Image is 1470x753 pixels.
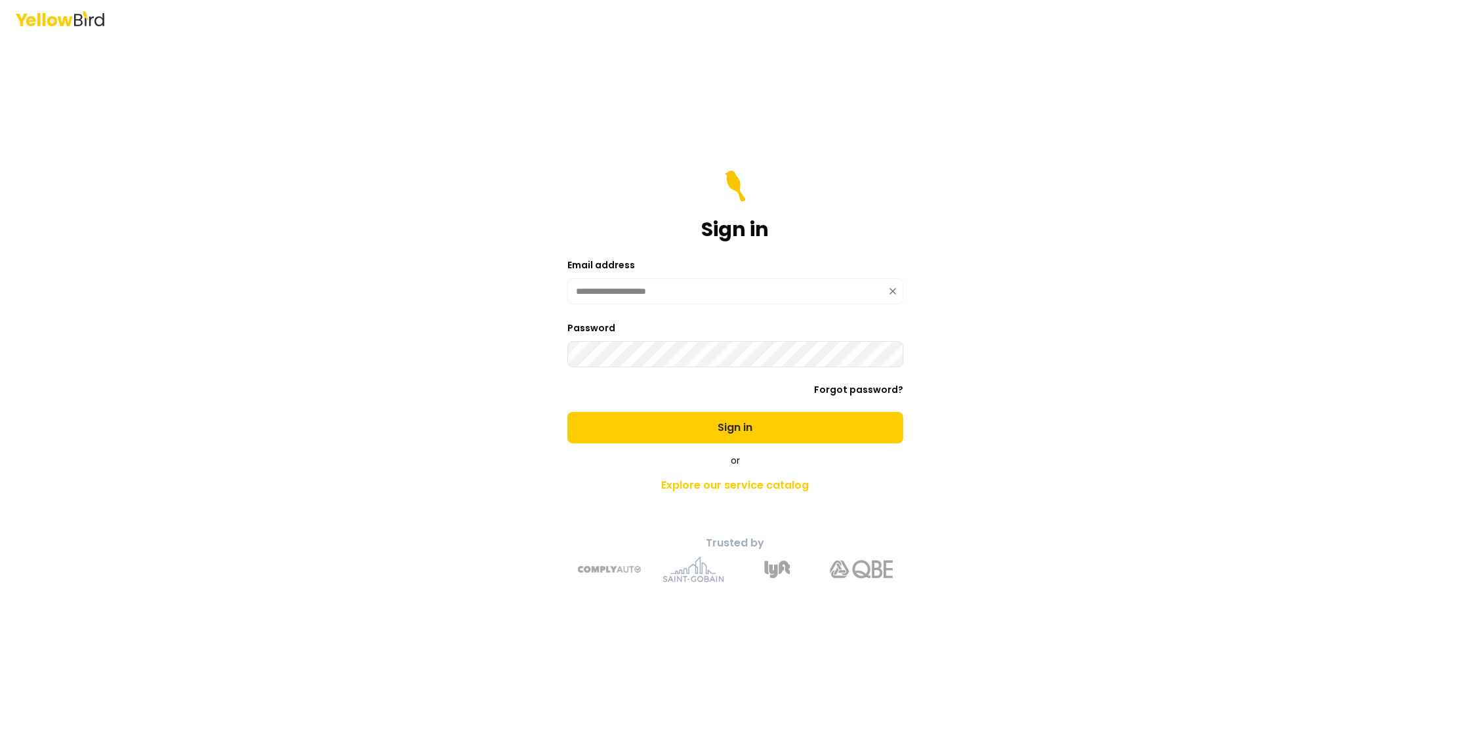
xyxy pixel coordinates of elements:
[567,258,635,272] label: Email address
[567,412,903,443] button: Sign in
[504,535,966,551] p: Trusted by
[567,321,615,335] label: Password
[814,383,903,396] a: Forgot password?
[701,218,769,241] h1: Sign in
[504,472,966,499] a: Explore our service catalog
[731,454,740,467] span: or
